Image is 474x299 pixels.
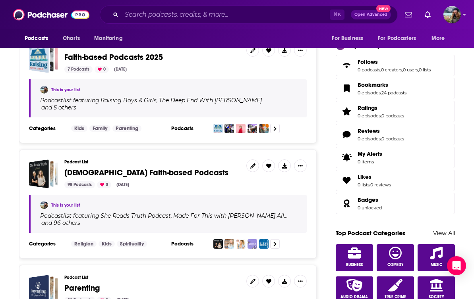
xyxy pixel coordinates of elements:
[381,90,406,96] a: 24 podcasts
[339,129,354,140] a: Reviews
[339,152,354,163] span: My Alerts
[358,127,380,134] span: Reviews
[378,33,416,44] span: For Podcasters
[336,229,405,237] a: Top Podcast Categories
[29,159,58,188] a: Female Faith-based Podcasts
[373,31,428,46] button: open menu
[358,205,382,211] a: 0 unlocked
[64,275,240,280] h3: Podcast List
[259,124,269,133] img: Dream Big Podcast with Bob Goff and Friends
[332,33,363,44] span: For Business
[122,8,330,21] input: Search podcasts, credits, & more...
[433,229,455,237] a: View All
[64,181,95,188] div: 98 Podcasts
[158,97,262,103] a: The Deep End With [PERSON_NAME]
[336,170,455,191] span: Likes
[100,6,398,24] div: Search podcasts, credits, & more...
[339,175,354,186] a: Likes
[94,33,122,44] span: Monitoring
[213,239,223,249] img: She Reads Truth Podcast
[336,124,455,145] span: Reviews
[13,7,89,22] img: Podchaser - Follow, Share and Rate Podcasts
[336,193,455,214] span: Badges
[224,124,234,133] img: The Deep End With Lecrae
[111,66,130,73] div: [DATE]
[358,196,378,203] span: Badges
[381,90,381,96] span: ,
[358,182,370,188] a: 0 lists
[64,52,163,62] span: Faith-based Podcasts 2025
[358,150,382,157] span: My Alerts
[358,173,391,180] a: Likes
[40,201,48,209] a: Lori Mahon
[443,6,461,23] img: User Profile
[97,181,111,188] div: 0
[422,8,434,21] a: Show notifications dropdown
[387,263,404,267] span: Comedy
[358,104,377,111] span: Ratings
[63,33,80,44] span: Charts
[71,125,87,132] a: Kids
[112,125,141,132] a: Parenting
[358,136,381,142] a: 0 episodes
[25,33,48,44] span: Podcasts
[447,256,466,275] div: Open Intercom Messenger
[358,127,404,134] a: Reviews
[99,241,115,247] a: Kids
[101,213,171,219] h4: She Reads Truth Podcast
[336,55,455,76] span: Follows
[64,283,100,293] span: Parenting
[381,136,381,142] span: ,
[29,44,58,73] a: Faith-based Podcasts 2025
[40,86,48,94] img: Lori Mahon
[376,5,391,12] span: New
[346,263,363,267] span: Business
[403,67,418,73] a: 0 users
[326,31,373,46] button: open menu
[339,106,354,117] a: Ratings
[64,159,240,165] h3: Podcast List
[426,31,455,46] button: open menu
[224,239,234,249] img: Made For This with Jennie Allen
[358,58,431,65] a: Follows
[294,44,307,57] button: Show More Button
[431,33,445,44] span: More
[51,87,80,92] a: This is your list
[330,10,344,20] span: ⌘ K
[19,31,58,46] button: open menu
[64,169,228,177] a: [DEMOGRAPHIC_DATA] Faith-based Podcasts
[157,97,158,104] span: ,
[64,168,228,178] span: [DEMOGRAPHIC_DATA] Faith-based Podcasts
[358,104,404,111] a: Ratings
[99,97,157,103] a: Raising Boys & Girls
[159,97,262,103] h4: The Deep End With [PERSON_NAME]
[89,125,110,132] a: Family
[336,244,373,271] a: Business
[358,67,380,73] a: 0 podcasts
[58,31,85,46] a: Charts
[443,6,461,23] button: Show profile menu
[443,6,461,23] span: Logged in as lorimahon
[248,124,257,133] img: The Way UK
[381,113,404,119] a: 0 podcasts
[64,53,163,62] a: Faith-based Podcasts 2025
[358,81,406,88] a: Bookmarks
[431,263,442,267] span: Music
[358,81,388,88] span: Bookmarks
[172,213,288,219] a: Made For This with [PERSON_NAME] All…
[381,136,404,142] a: 0 podcasts
[419,67,431,73] a: 0 lists
[40,97,297,111] div: Podcast list featuring
[336,147,455,168] a: My Alerts
[358,173,371,180] span: Likes
[95,66,109,73] div: 0
[358,90,381,96] a: 0 episodes
[339,60,354,71] a: Follows
[339,83,354,94] a: Bookmarks
[358,58,378,65] span: Follows
[377,244,414,271] a: Comedy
